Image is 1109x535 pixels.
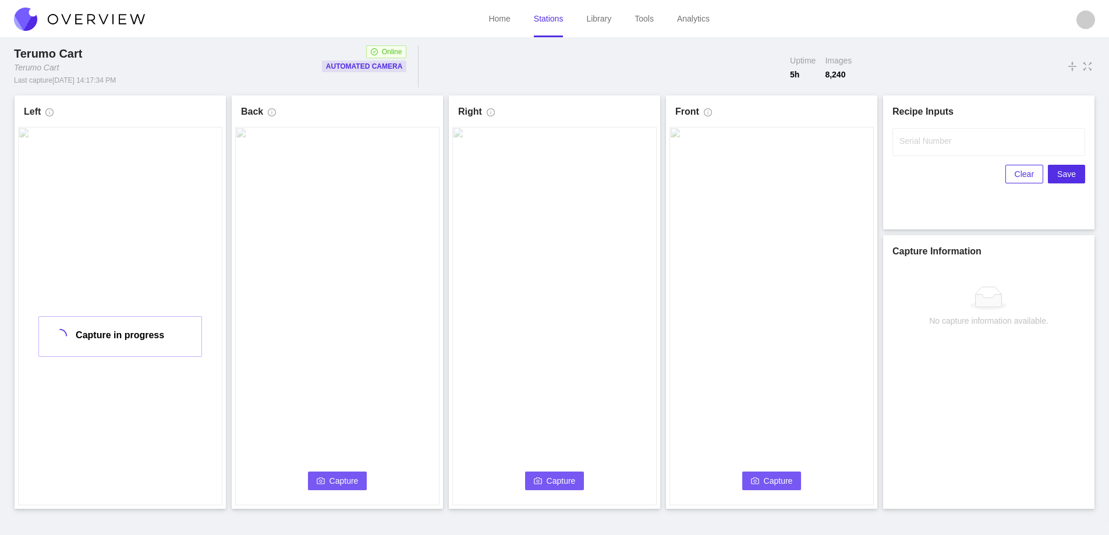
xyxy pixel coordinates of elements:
span: Capture in progress [76,330,164,340]
span: info-circle [704,108,712,121]
img: Overview [14,8,145,31]
span: camera [751,477,759,486]
button: Save [1048,165,1085,183]
label: Serial Number [899,135,951,147]
a: Library [586,14,611,23]
span: Capture [764,474,793,487]
span: Save [1057,168,1076,180]
p: Automated Camera [326,61,403,72]
h1: Recipe Inputs [892,105,1085,119]
span: Clear [1015,168,1034,180]
span: 8,240 [825,69,852,80]
button: Clear [1005,165,1043,183]
span: Images [825,55,852,66]
span: fullscreen [1082,60,1093,73]
span: 5 h [790,69,816,80]
h1: Back [241,105,263,119]
span: camera [534,477,542,486]
span: Online [382,46,402,58]
span: Capture [329,474,359,487]
a: Analytics [677,14,710,23]
span: vertical-align-middle [1067,59,1078,73]
h1: Right [458,105,482,119]
span: check-circle [371,48,378,55]
div: No capture information available. [929,314,1048,327]
div: Terumo Cart [14,45,87,62]
h1: Front [675,105,699,119]
h1: Capture Information [892,245,1085,258]
span: Capture [547,474,576,487]
button: cameraCapture [742,472,802,490]
a: Tools [635,14,654,23]
button: cameraCapture [308,472,367,490]
span: Terumo Cart [14,47,82,60]
h1: Left [24,105,41,119]
span: camera [317,477,325,486]
span: Uptime [790,55,816,66]
span: info-circle [268,108,276,121]
span: info-circle [45,108,54,121]
span: loading [51,327,69,345]
button: cameraCapture [525,472,584,490]
div: Last capture [DATE] 14:17:34 PM [14,76,116,85]
span: info-circle [487,108,495,121]
a: Home [488,14,510,23]
div: Terumo Cart [14,62,59,73]
a: Stations [534,14,564,23]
